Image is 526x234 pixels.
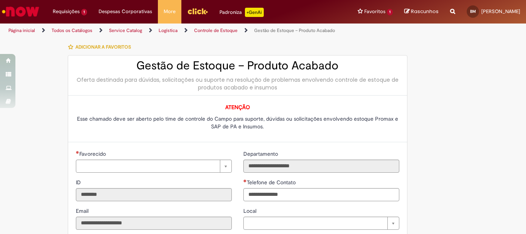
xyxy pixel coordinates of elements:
span: 1 [387,9,393,15]
span: ATENÇÃO [225,104,250,111]
span: Rascunhos [411,8,439,15]
a: Página inicial [8,27,35,34]
input: Departamento [243,160,399,173]
input: Telefone de Contato [243,188,399,201]
span: Requisições [53,8,80,15]
img: click_logo_yellow_360x200.png [187,5,208,17]
a: Rascunhos [404,8,439,15]
span: 1 [81,9,87,15]
span: Telefone de Contato [247,179,297,186]
span: BM [470,9,476,14]
label: Somente leitura - ID [76,178,82,186]
span: Adicionar a Favoritos [75,44,131,50]
p: Esse chamado deve ser aberto pelo time de controle do Campo para suporte, dúvidas ou solicitações... [76,115,399,130]
span: More [164,8,176,15]
span: Favoritos [364,8,385,15]
div: Oferta destinada para dúvidas, solicitações ou suporte na resolução de problemas envolvendo contr... [76,76,399,91]
label: Somente leitura - Email [76,207,90,215]
a: Limpar campo Favorecido [76,160,232,173]
p: +GenAi [245,8,264,17]
span: Obrigatório Preenchido [243,179,247,182]
a: Logistica [159,27,178,34]
span: Despesas Corporativas [99,8,152,15]
span: Necessários - Favorecido [79,150,107,157]
span: Somente leitura - ID [76,179,82,186]
span: [PERSON_NAME] [481,8,520,15]
a: Gestão de Estoque – Produto Acabado [254,27,335,34]
label: Somente leitura - Departamento [243,150,280,158]
a: Service Catalog [109,27,142,34]
a: Controle de Estoque [194,27,238,34]
span: Necessários [76,151,79,154]
a: Limpar campo Local [243,217,399,230]
ul: Trilhas de página [6,24,345,38]
input: Email [76,217,232,230]
h2: Gestão de Estoque – Produto Acabado [76,59,399,72]
img: ServiceNow [1,4,40,19]
span: Local [243,207,258,214]
button: Adicionar a Favoritos [68,39,135,55]
input: ID [76,188,232,201]
div: Padroniza [219,8,264,17]
a: Todos os Catálogos [52,27,92,34]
